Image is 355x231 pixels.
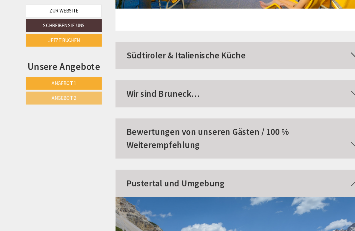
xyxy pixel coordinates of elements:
[23,23,91,34] a: Schreiben Sie uns
[103,157,332,181] div: Pustertal und Umgebung
[23,59,91,71] div: Unsere Angebote
[10,32,102,37] small: 10:12
[46,77,68,83] span: Angebot 1
[103,111,332,147] div: Bewertungen von unseren Gästen / 100 % Weiterempfehlung
[46,90,68,96] span: Angebot 2
[23,10,91,21] a: Zur Website
[103,77,332,101] div: Wir sind Bruneck...
[5,18,105,38] div: Guten Tag, wie können wir Ihnen helfen?
[23,36,91,47] a: Jetzt buchen
[103,43,332,67] div: Südtiroler & Italienische Küche
[91,5,119,16] div: Montag
[10,19,102,25] div: Appartements [PERSON_NAME]
[174,173,210,184] button: Senden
